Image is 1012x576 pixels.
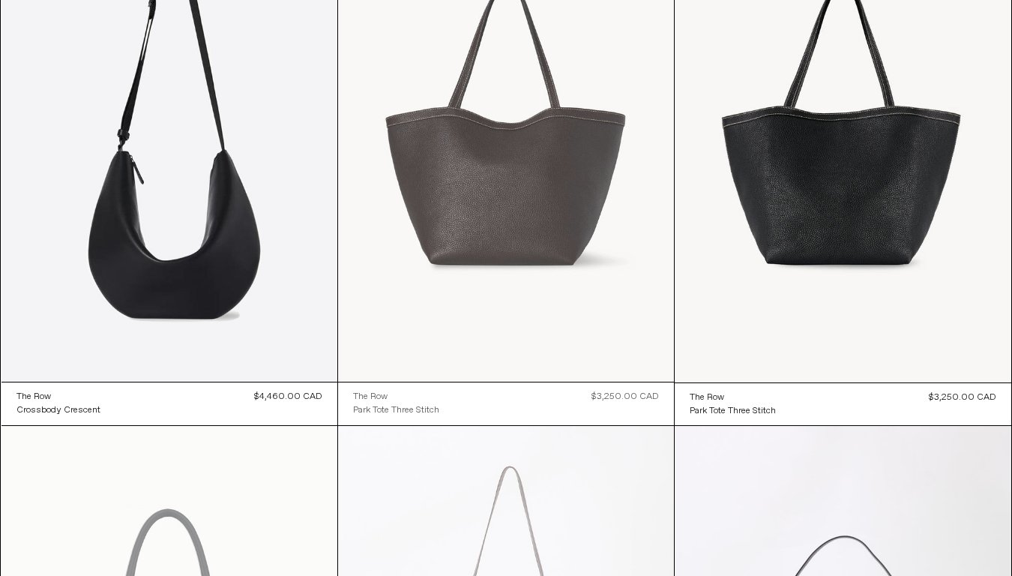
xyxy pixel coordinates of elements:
a: The Row [353,390,439,403]
div: The Row [16,391,51,403]
a: The Row [690,391,776,404]
div: Park Tote Three Stitch [690,405,776,418]
div: Crossbody Crescent [16,404,100,417]
a: Park Tote Three Stitch [353,403,439,417]
div: Park Tote Three Stitch [353,404,439,417]
div: The Row [690,391,724,404]
div: $3,250.00 CAD [591,390,659,403]
div: $4,460.00 CAD [254,390,322,403]
div: The Row [353,391,388,403]
a: Park Tote Three Stitch [690,404,776,418]
div: $3,250.00 CAD [929,391,996,404]
a: Crossbody Crescent [16,403,100,417]
a: The Row [16,390,100,403]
